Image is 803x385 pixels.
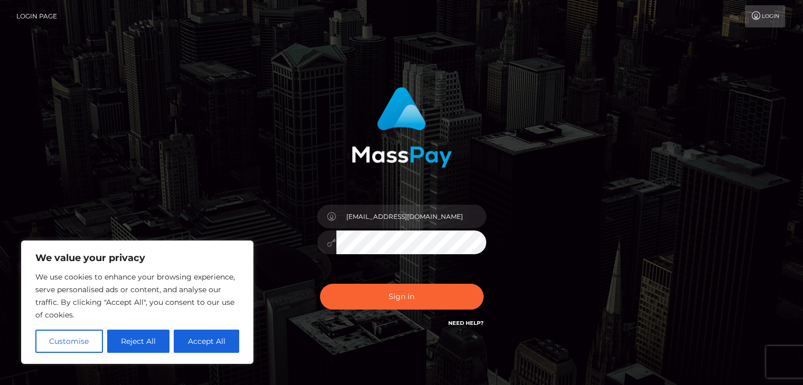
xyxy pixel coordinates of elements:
button: Customise [35,330,103,353]
input: Username... [336,205,486,228]
a: Login [745,5,785,27]
button: Sign in [320,284,484,310]
a: Need Help? [448,320,484,326]
p: We use cookies to enhance your browsing experience, serve personalised ads or content, and analys... [35,271,239,321]
div: We value your privacy [21,240,253,364]
a: Login Page [16,5,57,27]
p: We value your privacy [35,252,239,264]
button: Reject All [107,330,170,353]
img: MassPay Login [352,87,452,168]
button: Accept All [174,330,239,353]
